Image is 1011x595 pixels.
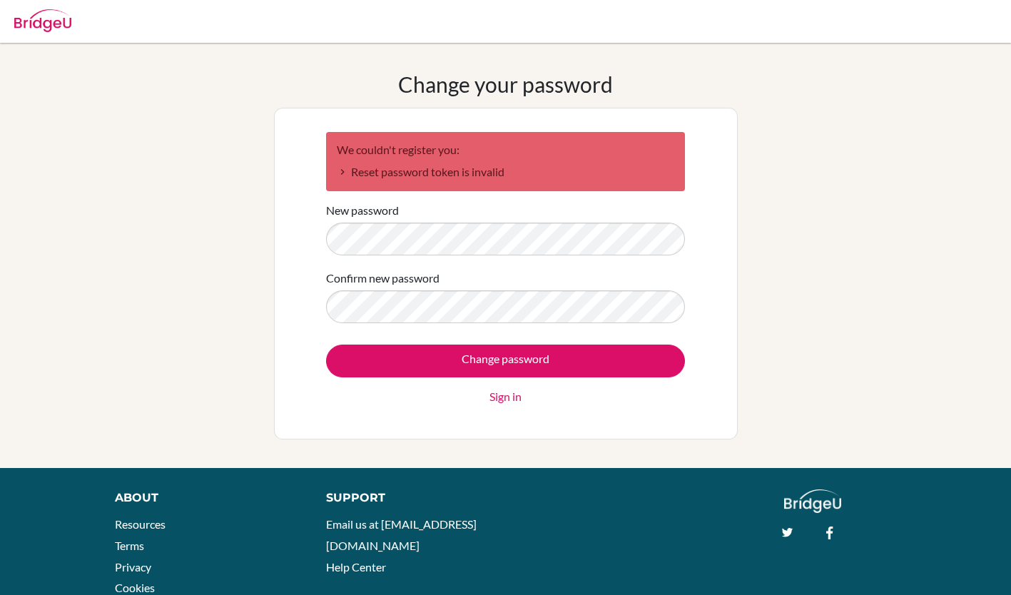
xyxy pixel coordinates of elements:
label: New password [326,202,399,219]
div: About [115,489,294,507]
a: Help Center [326,560,386,574]
a: Terms [115,539,144,552]
h2: We couldn't register you: [337,143,674,156]
a: Email us at [EMAIL_ADDRESS][DOMAIN_NAME] [326,517,477,552]
a: Sign in [489,388,522,405]
label: Confirm new password [326,270,440,287]
img: logo_white@2x-f4f0deed5e89b7ecb1c2cc34c3e3d731f90f0f143d5ea2071677605dd97b5244.png [784,489,842,513]
input: Change password [326,345,685,377]
a: Resources [115,517,166,531]
div: Support [326,489,491,507]
img: Bridge-U [14,9,71,32]
h1: Change your password [398,71,613,97]
a: Cookies [115,581,155,594]
a: Privacy [115,560,151,574]
li: Reset password token is invalid [337,163,674,180]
